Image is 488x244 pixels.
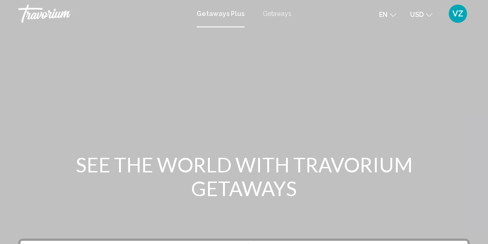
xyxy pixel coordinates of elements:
[446,4,470,23] button: User Menu
[379,11,388,18] span: en
[410,8,432,21] button: Change currency
[18,5,187,23] a: Travorium
[379,8,396,21] button: Change language
[452,9,463,18] span: VZ
[410,11,424,18] span: USD
[73,153,415,200] h1: SEE THE WORLD WITH TRAVORIUM GETAWAYS
[263,10,291,17] a: Getaways
[197,10,244,17] a: Getaways Plus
